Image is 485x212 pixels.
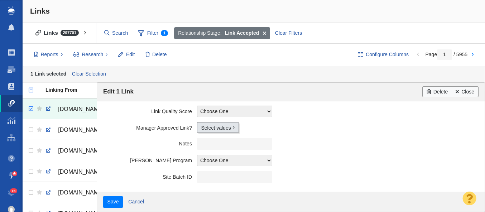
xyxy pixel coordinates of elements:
[141,49,171,61] button: Delete
[225,29,259,37] strong: Link Accepted
[425,52,467,57] span: Page / 5955
[271,27,306,39] div: Clear Filters
[103,155,197,164] label: [PERSON_NAME] Program
[45,87,116,92] div: Linking From
[161,30,168,36] span: 1
[103,171,197,180] label: Site Batch ID
[197,122,239,133] a: Select values
[10,188,18,194] span: 24
[103,138,197,147] label: Notes
[45,124,111,136] a: [DOMAIN_NAME][URL]
[30,49,67,61] button: Reports
[103,196,123,208] input: Save
[45,187,111,199] a: [DOMAIN_NAME][URL]
[58,169,119,175] span: [DOMAIN_NAME][URL]
[103,106,197,115] label: Link Quality Score
[45,87,116,93] a: Linking From
[101,27,131,39] input: Search
[124,197,148,207] a: Cancel
[103,88,134,95] span: Edit 1 Link
[178,29,221,37] span: Relationship Stage:
[45,145,111,157] a: [DOMAIN_NAME][URL]
[70,69,107,79] a: Clear Selection
[152,51,167,58] span: Delete
[354,49,413,61] button: Configure Columns
[58,127,119,133] span: [DOMAIN_NAME][URL]
[452,86,479,97] a: Close
[82,51,103,58] span: Research
[134,26,172,40] span: Filter
[126,51,135,58] span: Edit
[58,148,119,154] span: [DOMAIN_NAME][URL]
[366,51,409,58] span: Configure Columns
[45,103,111,115] a: [DOMAIN_NAME][URL]
[45,166,111,178] a: [DOMAIN_NAME][URL]
[103,122,197,131] label: Manager Approved Link?
[58,189,119,196] span: [DOMAIN_NAME][URL]
[69,49,112,61] button: Research
[41,51,58,58] span: Reports
[8,6,14,15] img: buzzstream_logo_iconsimple.png
[422,86,452,97] a: Delete
[114,49,139,61] button: Edit
[30,71,66,76] strong: 1 Link selected
[30,7,50,15] span: Links
[58,106,119,112] span: [DOMAIN_NAME][URL]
